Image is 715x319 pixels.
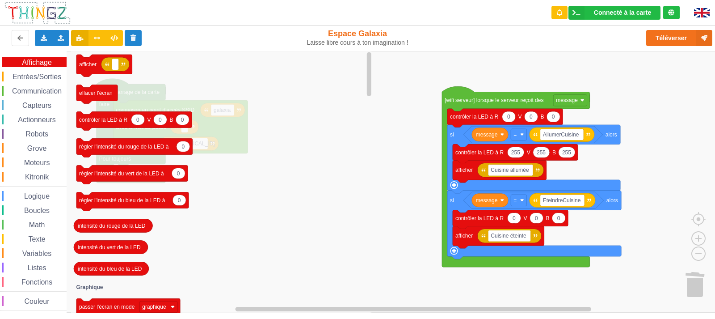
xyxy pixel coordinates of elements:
span: Boucles [23,207,51,214]
text: contrôler la LED à R [79,116,127,123]
text: message [556,97,578,103]
text: si [450,132,454,138]
img: gb.png [694,8,710,17]
div: Tu es connecté au serveur de création de Thingz [663,6,680,19]
span: Robots [24,130,50,138]
text: B [546,215,550,221]
text: AllumerCuisine [543,132,579,138]
text: contrôler la LED à R [455,149,504,155]
span: Couleur [23,298,51,305]
span: Fonctions [20,278,54,286]
text: 0 [181,143,185,149]
text: contrôler la LED à R [455,215,504,221]
div: Espace Galaxia [296,29,419,47]
span: Actionneurs [17,116,57,123]
text: 0 [530,114,533,120]
text: V [147,116,151,123]
span: Affichage [21,59,53,66]
text: alors [606,132,617,138]
span: Listes [26,264,48,272]
text: 0 [177,170,180,176]
img: thingz_logo.png [4,1,71,25]
text: B [170,116,173,123]
span: Logique [23,192,51,200]
text: graphique [142,304,166,310]
text: 0 [552,114,555,120]
text: = [513,197,517,204]
text: afficher [455,233,473,239]
text: 255 [511,149,520,155]
text: Graphique [76,284,103,290]
text: [wifi serveur] lorsque le serveur reçoit des [445,97,543,103]
text: afficher [79,61,97,68]
span: Math [28,221,46,229]
text: 255 [562,149,571,155]
text: 0 [136,116,139,123]
text: 0 [159,116,162,123]
span: Moteurs [23,159,51,166]
text: Cuisine allumée [491,167,529,173]
text: V [527,149,530,155]
span: Texte [27,235,46,243]
div: Laisse libre cours à ton imagination ! [296,39,419,47]
text: 0 [557,215,560,221]
button: Téléverser [646,30,712,46]
text: effacer l'écran [79,89,113,96]
text: alors [606,197,618,204]
text: 0 [513,215,516,221]
text: afficher [455,167,473,173]
text: si [450,197,454,204]
div: Connecté à la carte [594,9,651,16]
text: 255 [537,149,546,155]
text: = [513,132,517,138]
span: Capteurs [21,102,53,109]
text: B [552,149,556,155]
text: 0 [181,116,184,123]
text: V [518,114,522,120]
span: Kitronik [24,173,50,181]
text: intensité du rouge de la LED [78,222,146,229]
text: 0 [507,114,510,120]
span: Entrées/Sorties [11,73,63,81]
span: Variables [21,250,53,257]
text: 0 [178,197,181,203]
text: EteindreCuisine [543,197,581,204]
div: Ta base fonctionne bien ! [568,6,660,20]
text: intensité du vert de la LED [78,244,141,250]
text: contrôler la LED à R [450,114,498,120]
text: passer l'écran en mode [79,304,135,310]
text: V [524,215,527,221]
text: Cuisine éteinte [491,233,526,239]
span: Communication [11,87,63,95]
text: 0 [535,215,538,221]
text: régler l'intensité du vert de la LED à [79,170,164,176]
text: régler l'intensité du rouge de la LED à [79,143,169,149]
text: intensité du bleu de la LED [78,265,142,272]
text: B [541,114,544,120]
text: message [476,132,498,138]
text: message [476,197,498,204]
text: régler l'intensité du bleu de la LED à [79,197,165,203]
span: Grove [26,145,48,152]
